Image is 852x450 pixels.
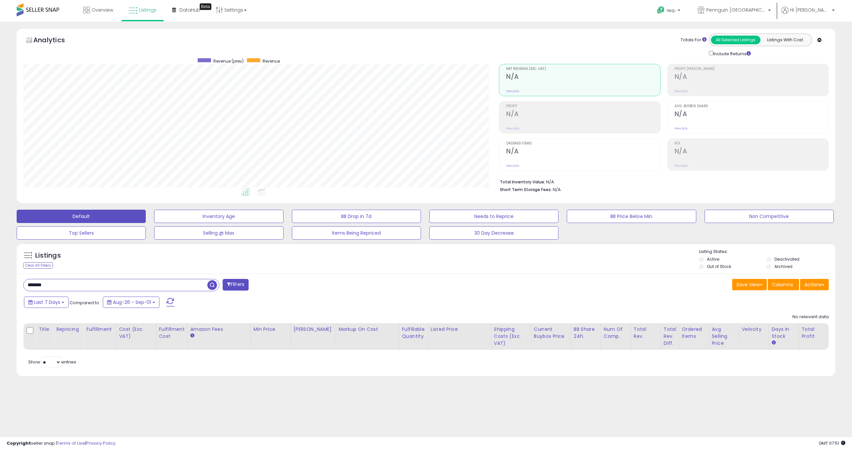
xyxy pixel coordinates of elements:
[500,179,545,185] b: Total Inventory Value:
[113,299,151,306] span: Aug-26 - Sep-01
[34,299,60,306] span: Last 7 Days
[292,226,421,240] button: Items Being Repriced
[24,297,69,308] button: Last 7 Days
[17,210,146,223] button: Default
[28,359,76,365] span: Show: entries
[500,187,552,192] b: Short Term Storage Fees:
[431,326,488,333] div: Listed Price
[336,323,399,350] th: The percentage added to the cost of goods (COGS) that forms the calculator for Min & Max prices.
[768,279,799,290] button: Columns
[154,226,283,240] button: Selling @ Max
[706,7,766,13] span: Pennguin [GEOGRAPHIC_DATA]
[506,67,660,71] span: Net Revenue (Exc. VAT)
[506,126,519,130] small: Prev: N/A
[190,326,248,333] div: Amazon Fees
[675,105,828,108] span: Avg. Buybox Share
[657,6,665,14] i: Get Help
[774,256,799,262] label: Deactivated
[23,262,53,269] div: Clear All Filters
[682,326,706,340] div: Ordered Items
[86,326,113,333] div: Fulfillment
[772,340,776,346] small: Days In Stock.
[707,264,731,269] label: Out of Stock
[429,210,558,223] button: Needs to Reprice
[675,73,828,82] h2: N/A
[760,36,810,44] button: Listings With Cost
[263,58,280,64] span: Revenue
[772,326,796,340] div: Days In Stock
[732,279,767,290] button: Save View
[699,249,835,255] p: Listing States:
[506,73,660,82] h2: N/A
[119,326,153,340] div: Cost (Exc. VAT)
[33,35,78,46] h5: Analytics
[772,281,793,288] span: Columns
[506,147,660,156] h2: N/A
[500,177,824,185] li: N/A
[553,186,561,193] span: N/A
[190,333,194,339] small: Amazon Fees.
[294,326,333,333] div: [PERSON_NAME]
[790,7,830,13] span: Hi [PERSON_NAME]
[675,89,688,93] small: Prev: N/A
[681,37,707,43] div: Totals For
[213,58,244,64] span: Revenue (prev)
[675,67,828,71] span: Profit [PERSON_NAME]
[506,89,519,93] small: Prev: N/A
[70,300,100,306] span: Compared to:
[675,142,828,145] span: ROI
[534,326,568,340] div: Current Buybox Price
[506,142,660,145] span: Ordered Items
[402,326,425,340] div: Fulfillable Quantity
[675,164,688,168] small: Prev: N/A
[664,326,676,347] div: Total Rev. Diff.
[429,226,558,240] button: 30 Day Decrease
[667,8,676,13] span: Help
[506,105,660,108] span: Profit
[35,251,61,260] h5: Listings
[567,210,696,223] button: BB Price Below Min
[139,7,156,13] span: Listings
[17,226,146,240] button: Top Sellers
[707,256,719,262] label: Active
[652,1,687,22] a: Help
[742,326,766,333] div: Velocity
[103,297,159,308] button: Aug-26 - Sep-01
[800,279,829,290] button: Actions
[774,264,792,269] label: Archived
[705,210,834,223] button: Non Competitive
[574,326,598,340] div: BB Share 24h.
[254,326,288,333] div: Min Price
[802,326,826,340] div: Total Profit
[154,210,283,223] button: Inventory Age
[604,326,628,340] div: Num of Comp.
[675,147,828,156] h2: N/A
[339,326,396,333] div: Markup on Cost
[712,326,736,347] div: Avg Selling Price
[39,326,51,333] div: Title
[781,7,835,22] a: Hi [PERSON_NAME]
[179,7,200,13] span: DataHub
[711,36,760,44] button: All Selected Listings
[223,279,249,291] button: Filters
[704,50,759,57] div: Include Returns
[200,3,211,10] div: Tooltip anchor
[506,164,519,168] small: Prev: N/A
[675,126,688,130] small: Prev: N/A
[675,110,828,119] h2: N/A
[792,314,829,320] div: No relevant data
[292,210,421,223] button: BB Drop in 7d
[92,7,113,13] span: Overview
[56,326,81,333] div: Repricing
[506,110,660,119] h2: N/A
[494,326,528,347] div: Shipping Costs (Exc. VAT)
[634,326,658,340] div: Total Rev.
[159,326,185,340] div: Fulfillment Cost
